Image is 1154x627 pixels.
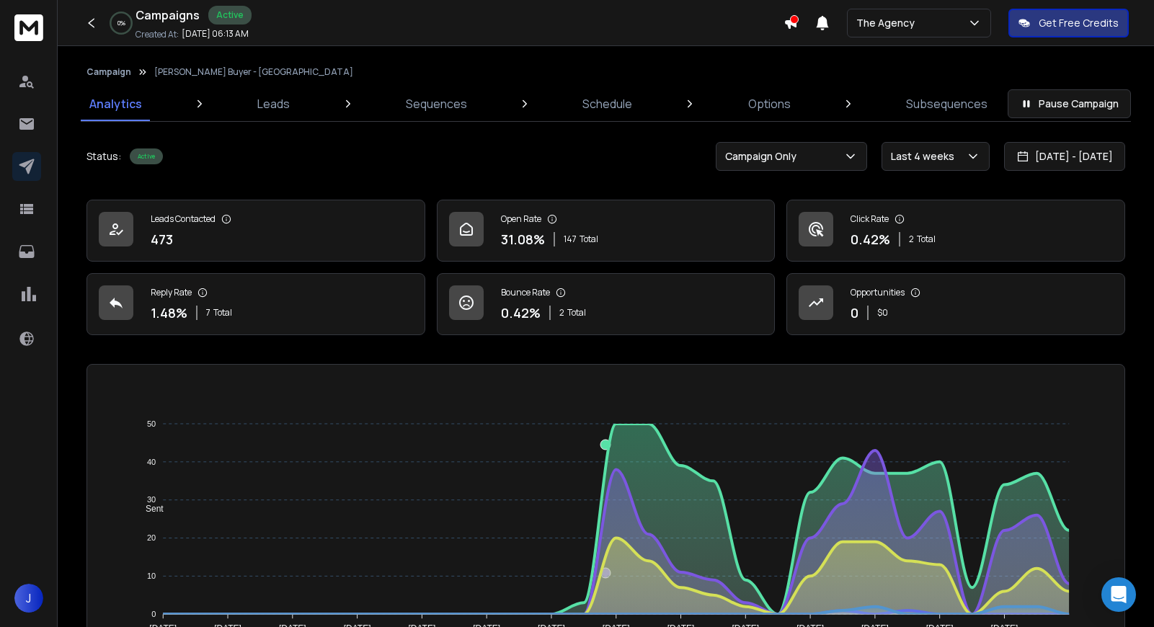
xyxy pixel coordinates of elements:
p: Open Rate [501,213,541,225]
p: Opportunities [851,287,905,298]
p: $ 0 [877,307,888,319]
p: Get Free Credits [1039,16,1119,30]
p: Schedule [582,95,632,112]
p: Last 4 weeks [891,149,960,164]
div: Active [208,6,252,25]
button: Pause Campaign [1008,89,1131,118]
span: 2 [909,234,914,245]
a: Leads [249,86,298,121]
p: 0 % [117,19,125,27]
p: 473 [151,229,173,249]
span: Total [567,307,586,319]
span: 2 [559,307,564,319]
tspan: 20 [147,533,156,542]
button: Get Free Credits [1008,9,1129,37]
span: Total [917,234,936,245]
a: Schedule [574,86,641,121]
span: 7 [206,307,210,319]
p: Leads [257,95,290,112]
p: [DATE] 06:13 AM [182,28,249,40]
span: Total [580,234,598,245]
a: Sequences [397,86,476,121]
tspan: 0 [152,610,156,618]
p: Bounce Rate [501,287,550,298]
a: Analytics [81,86,151,121]
h1: Campaigns [136,6,200,24]
a: Click Rate0.42%2Total [786,200,1125,262]
p: 0.42 % [851,229,890,249]
a: Subsequences [897,86,996,121]
p: [PERSON_NAME] Buyer - [GEOGRAPHIC_DATA] [154,66,353,78]
a: Bounce Rate0.42%2Total [437,273,776,335]
p: Click Rate [851,213,889,225]
p: Leads Contacted [151,213,216,225]
tspan: 10 [147,572,156,580]
span: 147 [564,234,577,245]
p: The Agency [856,16,920,30]
a: Opportunities0$0 [786,273,1125,335]
p: Options [748,95,791,112]
p: 31.08 % [501,229,545,249]
tspan: 30 [147,495,156,504]
button: J [14,584,43,613]
span: Sent [135,504,164,514]
div: Open Intercom Messenger [1101,577,1136,612]
span: Total [213,307,232,319]
a: Options [740,86,799,121]
p: 0 [851,303,858,323]
a: Open Rate31.08%147Total [437,200,776,262]
button: [DATE] - [DATE] [1004,142,1125,171]
p: Status: [86,149,121,164]
p: Sequences [406,95,467,112]
p: Reply Rate [151,287,192,298]
p: 0.42 % [501,303,541,323]
div: Active [130,148,163,164]
button: Campaign [86,66,131,78]
p: Subsequences [906,95,987,112]
tspan: 40 [147,458,156,466]
p: 1.48 % [151,303,187,323]
a: Reply Rate1.48%7Total [86,273,425,335]
p: Analytics [89,95,142,112]
tspan: 50 [147,419,156,428]
p: Campaign Only [725,149,802,164]
a: Leads Contacted473 [86,200,425,262]
p: Created At: [136,29,179,40]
